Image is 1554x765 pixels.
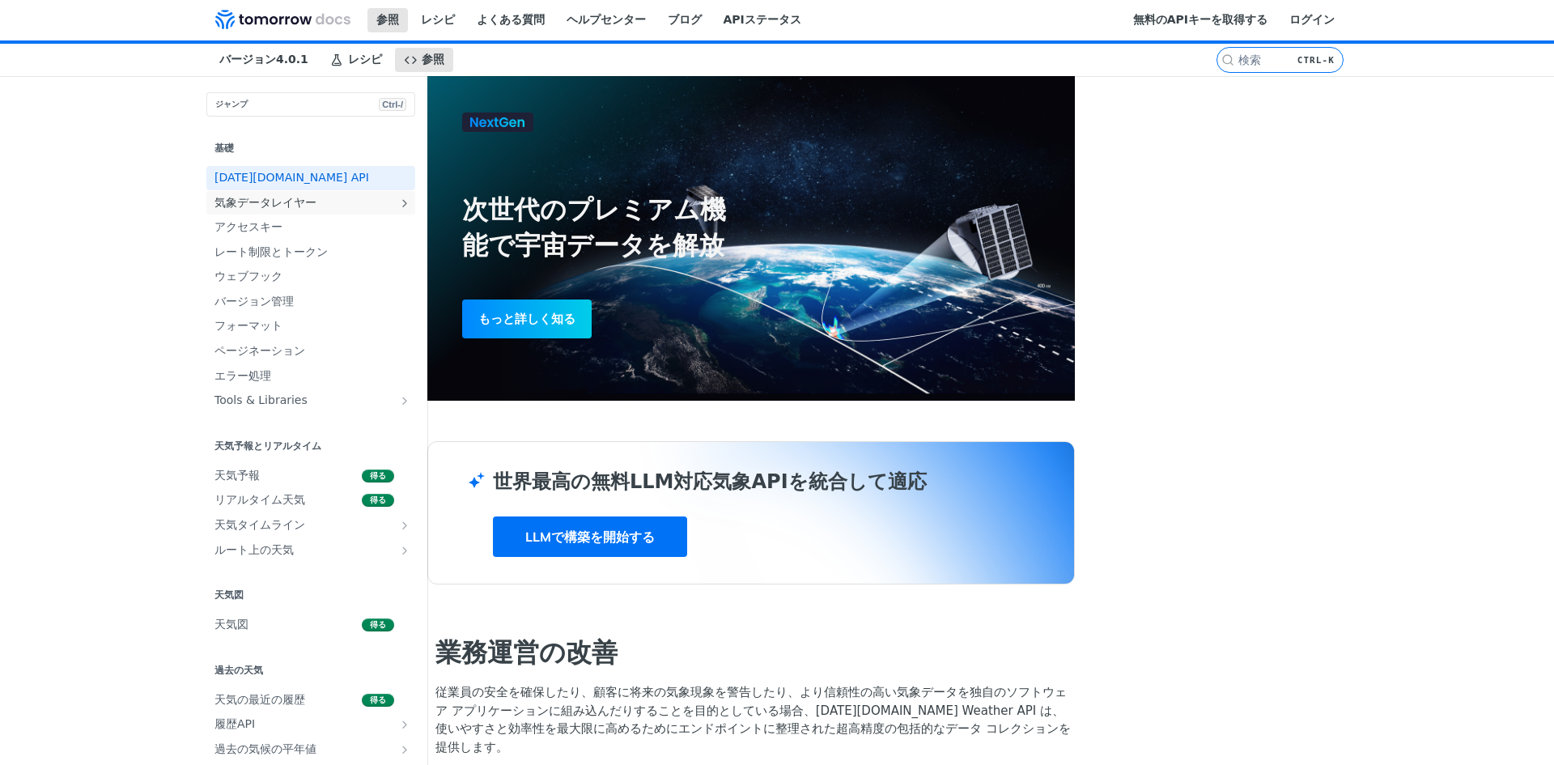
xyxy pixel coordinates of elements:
font: 天気予報とリアルタイム [214,440,321,452]
button: Show subpages for Tools & Libraries [398,394,411,407]
a: バージョン管理 [206,290,415,314]
button: Show subpages for Weather Data Layers [398,197,411,210]
font: 天気の最近の履歴 [214,693,305,706]
a: リアルタイム天気得る [206,488,415,512]
a: 参照 [367,8,408,32]
font: ヘルプセンター [567,13,646,26]
font: 得る [370,495,386,504]
font: バージョン4.0.1 [219,53,308,66]
a: ウェブフック [206,265,415,289]
font: 無料のAPIキーを取得する [1133,13,1267,26]
a: レシピ [321,48,391,72]
font: レシピ [421,13,455,26]
a: ルート上の天気ルート上の天気のサブページを表示 [206,538,415,563]
font: 参照 [376,13,399,26]
a: 天気図得る [206,613,415,637]
font: ジャンプ [215,100,248,108]
button: ルート上の天気のサブページを表示 [398,544,411,557]
a: [DATE][DOMAIN_NAME] API [206,166,415,190]
span: Tools & Libraries [214,393,394,409]
font: [DATE][DOMAIN_NAME] API [214,171,369,184]
a: ブログ [659,8,711,32]
a: ログイン [1280,8,1344,32]
nav: プライマリナビゲーション [194,44,1216,76]
font: 気象データレイヤー [214,196,316,209]
font: 得る [370,620,386,629]
font: よくある質問 [477,13,545,26]
a: 履歴APIHistorical APIのサブページを表示 [206,712,415,737]
a: エラー処理 [206,364,415,389]
font: ページネーション [214,344,305,357]
kbd: CTRL-K [1293,52,1339,68]
a: よくある質問 [468,8,554,32]
button: ジャンプCtrl-/ [206,92,415,117]
font: 得る [370,471,386,480]
svg: 検索 [1221,53,1234,66]
a: フォーマット [206,314,415,338]
a: レート制限とトークン [206,240,415,265]
font: 基礎 [214,142,234,154]
button: Historical APIのサブページを表示 [398,718,411,731]
font: 世界最高の無料LLM対応気象APIを統合して適応 [493,470,927,493]
font: LLMで構築を開始する [525,529,655,545]
font: 業務運営の改善 [435,637,618,668]
font: 過去の気候の平年値 [214,742,316,755]
a: 気象データレイヤーShow subpages for Weather Data Layers [206,191,415,215]
a: 参照 [395,48,453,72]
font: アクセスキー [214,220,282,233]
a: 天気タイムライン天気タイムラインのサブページを表示 [206,513,415,538]
font: フォーマット [214,319,282,332]
button: 過去の気候標準値のサブページを表示 [398,743,411,756]
a: もっと詳しく知る [462,300,707,338]
a: APIステータス [715,8,810,32]
img: Tomorrow.io 天気 API ドキュメント [215,10,350,29]
font: 天気タイムライン [214,518,305,531]
font: 次世代のプレミアム機能 [462,194,726,261]
a: ヘルプセンター [558,8,655,32]
font: で宇宙データを解放 [488,230,724,261]
a: LLMで構築を開始する [493,516,687,557]
font: レシピ [348,53,382,66]
a: レシピ [412,8,464,32]
a: 天気の最近の履歴得る [206,688,415,712]
font: APIステータス [724,13,801,26]
font: 過去の天気 [214,665,263,676]
button: 天気タイムラインのサブページを表示 [398,519,411,532]
font: 天気図 [214,589,244,601]
a: 天気予報得る [206,464,415,488]
font: 履歴API [214,717,255,730]
a: Tools & LibrariesShow subpages for Tools & Libraries [206,389,415,413]
font: ブログ [668,13,702,26]
font: 天気予報 [214,469,260,482]
a: アクセスキー [206,215,415,240]
font: ウェブフック [214,270,282,283]
input: CTRL-K [1238,53,1379,66]
font: バージョン管理 [214,295,294,308]
font: エラー処理 [214,369,271,382]
font: 従業員の安全を確保したり、顧客に将来の気象現象を警告したり、より信頼性の高い気象データを独自のソフトウェア アプリケーションに組み込んだりすることを目的としている場合、[DATE][DOMAIN... [435,685,1071,754]
font: 参照 [422,53,444,66]
a: 過去の気候の平年値過去の気候標準値のサブページを表示 [206,737,415,762]
font: ログイン [1289,13,1335,26]
font: 天気図 [214,618,248,631]
a: 無料のAPIキーを取得する [1124,8,1276,32]
font: ルート上の天気 [214,543,294,556]
font: Ctrl-/ [382,100,403,109]
font: もっと詳しく知る [478,312,575,326]
font: リアルタイム天気 [214,493,305,506]
a: ページネーション [206,339,415,363]
font: 得る [370,695,386,704]
font: レート制限とトークン [214,245,328,258]
img: ネクストジェン [462,113,533,132]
